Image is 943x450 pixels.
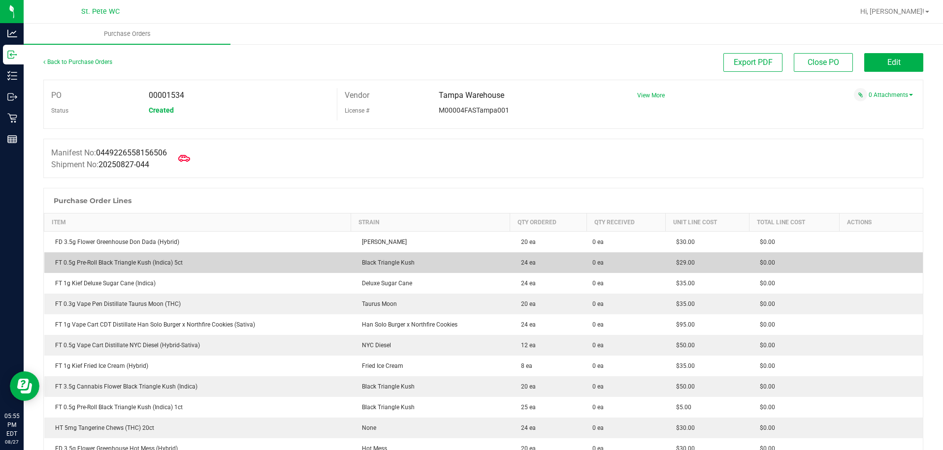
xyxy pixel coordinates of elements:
[592,341,604,350] span: 0 ea
[351,213,510,232] th: Strain
[671,342,695,349] span: $50.00
[50,382,345,391] div: FT 3.5g Cannabis Flower Black Triangle Kush (Indica)
[50,320,345,329] div: FT 1g Vape Cart CDT Distillate Han Solo Burger x Northfire Cookies (Sativa)
[671,321,695,328] span: $95.00
[516,424,536,431] span: 24 ea
[671,362,695,369] span: $35.00
[357,321,457,328] span: Han Solo Burger x Northfire Cookies
[592,238,604,246] span: 0 ea
[516,321,536,328] span: 24 ea
[869,91,913,98] a: 0 Attachments
[671,239,695,245] span: $30.00
[345,103,369,118] label: License #
[7,29,17,38] inline-svg: Analytics
[7,50,17,60] inline-svg: Inbound
[854,88,867,101] span: Attach a document
[671,424,695,431] span: $30.00
[357,280,412,287] span: Deluxe Sugar Cane
[864,53,923,72] button: Edit
[755,259,775,266] span: $0.00
[50,341,345,350] div: FT 0.5g Vape Cart Distillate NYC Diesel (Hybrid-Sativa)
[592,423,604,432] span: 0 ea
[749,213,839,232] th: Total Line Cost
[98,160,149,169] span: 20250827-044
[44,213,351,232] th: Item
[755,280,775,287] span: $0.00
[592,382,604,391] span: 0 ea
[4,438,19,446] p: 08/27
[592,279,604,288] span: 0 ea
[755,383,775,390] span: $0.00
[860,7,924,15] span: Hi, [PERSON_NAME]!
[839,213,923,232] th: Actions
[345,88,369,103] label: Vendor
[755,321,775,328] span: $0.00
[637,92,665,99] a: View More
[7,113,17,123] inline-svg: Retail
[665,213,749,232] th: Unit Line Cost
[808,58,839,67] span: Close PO
[51,103,68,118] label: Status
[81,7,120,16] span: St. Pete WC
[50,423,345,432] div: HT 5mg Tangerine Chews (THC) 20ct
[516,404,536,411] span: 25 ea
[516,300,536,307] span: 20 ea
[755,239,775,245] span: $0.00
[755,424,775,431] span: $0.00
[439,90,504,100] span: Tampa Warehouse
[96,148,167,157] span: 0449226558156506
[50,238,345,246] div: FD 3.5g Flower Greenhouse Don Dada (Hybrid)
[887,58,901,67] span: Edit
[586,213,665,232] th: Qty Received
[91,30,164,38] span: Purchase Orders
[734,58,773,67] span: Export PDF
[7,71,17,81] inline-svg: Inventory
[671,300,695,307] span: $35.00
[510,213,587,232] th: Qty Ordered
[516,259,536,266] span: 24 ea
[671,280,695,287] span: $35.00
[516,239,536,245] span: 20 ea
[43,59,112,65] a: Back to Purchase Orders
[671,259,695,266] span: $29.00
[592,320,604,329] span: 0 ea
[357,239,407,245] span: [PERSON_NAME]
[51,88,62,103] label: PO
[149,90,184,100] span: 00001534
[357,300,397,307] span: Taurus Moon
[592,361,604,370] span: 0 ea
[755,404,775,411] span: $0.00
[755,300,775,307] span: $0.00
[51,147,167,159] label: Manifest No:
[592,300,604,308] span: 0 ea
[516,280,536,287] span: 24 ea
[50,361,345,370] div: FT 1g Kief Fried Ice Cream (Hybrid)
[7,134,17,144] inline-svg: Reports
[516,342,536,349] span: 12 ea
[723,53,782,72] button: Export PDF
[592,403,604,412] span: 0 ea
[7,92,17,102] inline-svg: Outbound
[149,106,174,114] span: Created
[10,371,39,401] iframe: Resource center
[50,403,345,412] div: FT 0.5g Pre-Roll Black Triangle Kush (Indica) 1ct
[357,404,415,411] span: Black Triangle Kush
[516,383,536,390] span: 20 ea
[24,24,230,44] a: Purchase Orders
[516,362,532,369] span: 8 ea
[671,383,695,390] span: $50.00
[4,412,19,438] p: 05:55 PM EDT
[51,159,149,171] label: Shipment No:
[50,258,345,267] div: FT 0.5g Pre-Roll Black Triangle Kush (Indica) 5ct
[671,404,691,411] span: $5.00
[50,279,345,288] div: FT 1g Kief Deluxe Sugar Cane (Indica)
[755,342,775,349] span: $0.00
[592,258,604,267] span: 0 ea
[357,383,415,390] span: Black Triangle Kush
[357,259,415,266] span: Black Triangle Kush
[794,53,853,72] button: Close PO
[54,197,131,205] h1: Purchase Order Lines
[439,106,509,114] span: M00004FASTampa001
[357,342,391,349] span: NYC Diesel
